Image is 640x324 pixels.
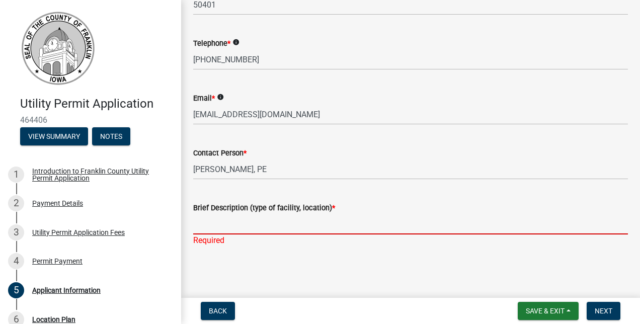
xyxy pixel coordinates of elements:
[201,302,235,320] button: Back
[32,287,101,294] div: Applicant Information
[32,168,165,182] div: Introduction to Franklin County Utility Permit Application
[209,307,227,315] span: Back
[595,307,612,315] span: Next
[92,127,130,145] button: Notes
[20,127,88,145] button: View Summary
[518,302,579,320] button: Save & Exit
[193,150,247,157] label: Contact Person
[32,258,83,265] div: Permit Payment
[193,95,215,102] label: Email
[8,167,24,183] div: 1
[8,195,24,211] div: 2
[232,39,239,46] i: info
[32,229,125,236] div: Utility Permit Application Fees
[193,205,335,212] label: Brief Description (type of facility, location)
[92,133,130,141] wm-modal-confirm: Notes
[20,97,173,111] h4: Utility Permit Application
[20,115,161,125] span: 464406
[193,234,628,247] div: Required
[526,307,565,315] span: Save & Exit
[8,282,24,298] div: 5
[32,200,83,207] div: Payment Details
[20,11,96,86] img: Franklin County, Iowa
[8,253,24,269] div: 4
[8,224,24,240] div: 3
[20,133,88,141] wm-modal-confirm: Summary
[32,316,75,323] div: Location Plan
[587,302,620,320] button: Next
[217,94,224,101] i: info
[193,40,230,47] label: Telephone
